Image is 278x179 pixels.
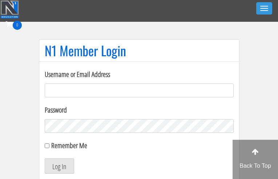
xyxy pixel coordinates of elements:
h1: N1 Member Login [45,43,234,58]
img: n1-education [0,0,19,19]
button: Log In [45,158,74,174]
label: Username or Email Address [45,69,234,80]
a: 0 [6,19,22,29]
label: Remember Me [51,141,87,150]
label: Password [45,105,234,115]
span: 0 [13,21,22,30]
